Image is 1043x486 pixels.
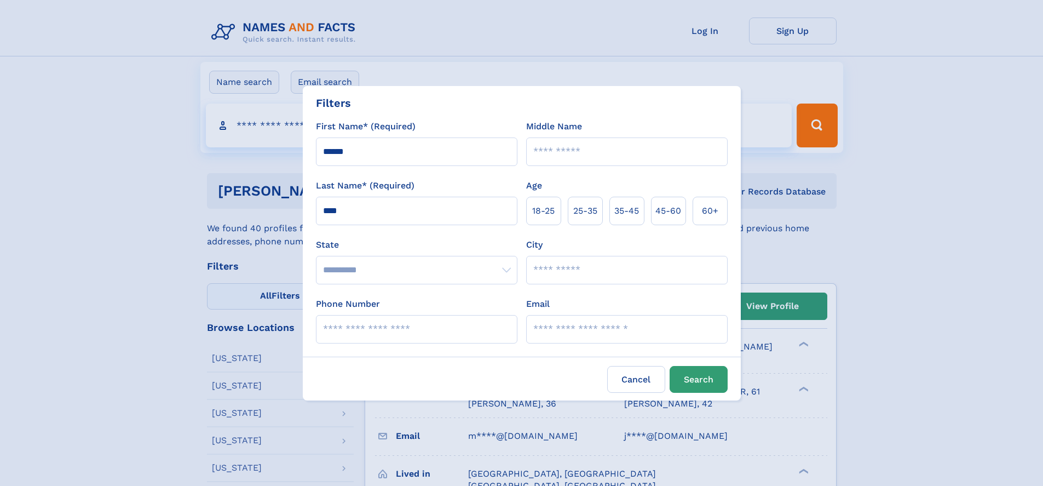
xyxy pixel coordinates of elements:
[526,179,542,192] label: Age
[607,366,665,393] label: Cancel
[655,204,681,218] span: 45‑60
[316,238,517,251] label: State
[670,366,728,393] button: Search
[526,298,550,311] label: Email
[316,95,351,111] div: Filters
[316,298,380,311] label: Phone Number
[532,204,555,218] span: 18‑25
[614,204,639,218] span: 35‑45
[526,238,543,251] label: City
[316,120,416,133] label: First Name* (Required)
[526,120,582,133] label: Middle Name
[702,204,718,218] span: 60+
[316,179,414,192] label: Last Name* (Required)
[573,204,597,218] span: 25‑35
